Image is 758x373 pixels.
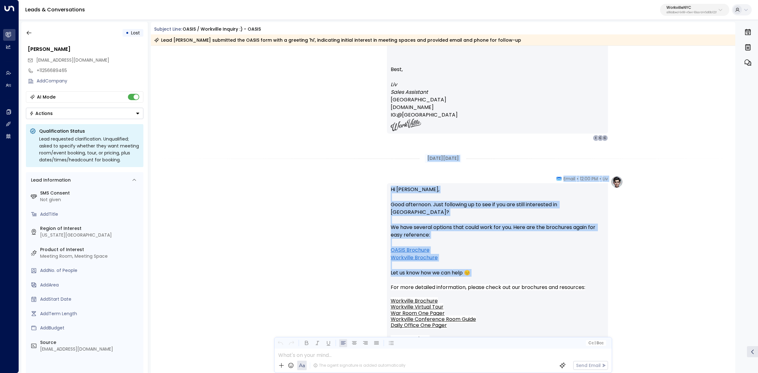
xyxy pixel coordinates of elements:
div: [PERSON_NAME] [28,45,143,53]
a: Leads & Conversations [25,6,85,13]
div: AddBudget [40,325,141,331]
a: Workville Brochure [391,254,438,262]
div: AI Mode [37,94,56,100]
div: AddTerm Length [40,310,141,317]
a: OASIS Brochure [391,336,430,342]
div: AddNo. of People [40,267,141,274]
a: [DOMAIN_NAME] [391,104,434,111]
div: Actions [29,111,53,116]
a: @[GEOGRAPHIC_DATA] [397,111,458,119]
div: Not given [40,196,141,203]
a: Workville Virtual Tour [391,304,443,310]
a: OASIS Brochure [391,246,430,254]
div: Button group with a nested menu [26,108,143,119]
button: Actions [26,108,143,119]
button: Redo [287,339,295,347]
span: Cc Bcc [588,341,603,345]
div: AddStart Date [40,296,141,303]
span: • [599,176,601,182]
div: OASIS / Workville inquiry :) - OASIS [183,26,261,33]
span: IG: [391,111,397,119]
div: Lead requested clarification. Unqualified; asked to specify whether they want meeting room/event ... [39,135,140,163]
a: Daily Office One Pager [391,322,447,328]
a: War Room One Pager [391,310,445,316]
div: [US_STATE][GEOGRAPHIC_DATA] [40,232,141,238]
span: Liv [603,176,608,182]
a: Workville Brochure [391,298,438,304]
label: Product of Interest [40,246,141,253]
span: Lost [131,30,140,36]
span: 12:00 PM [580,176,598,182]
em: Sales Assistant [391,88,428,96]
span: Best, [391,66,403,73]
div: Lead [PERSON_NAME] submitted the OASIS form with a greeting 'hi', indicating initial interest in ... [154,37,521,43]
div: The agent signature is added automatically [313,363,406,368]
div: • [126,27,129,39]
label: Region of Interest [40,225,141,232]
div: +11256689465 [37,67,143,74]
div: AddTitle [40,211,141,218]
span: | [594,341,596,345]
span: Email [563,176,575,182]
button: Undo [276,339,284,347]
div: Meeting Room, Meeting Space [40,253,141,260]
span: For more detailed information, please check out our brochures and resources: [391,284,585,290]
img: profile-logo.png [611,176,623,188]
div: I [593,135,599,141]
span: • [577,176,578,182]
p: WorkvilleNYC [666,6,717,9]
label: Source [40,339,141,346]
div: AddArea [40,282,141,288]
span: chrisackerman50@comcast.net [36,57,109,63]
span: [EMAIL_ADDRESS][DOMAIN_NAME] [36,57,109,63]
button: WorkvilleNYCa08ddbed-6499-45e4-93aa-bf45d83b122f [660,4,729,16]
label: SMS Consent [40,190,141,196]
a: Workville Conference Room Guide [391,316,476,322]
span: Subject Line: [154,26,182,32]
button: Cc|Bcc [586,340,606,346]
p: Qualification Status [39,128,140,134]
p: Hi [PERSON_NAME], Good afternoon. Just following up to see if you are still interested in [GEOGRA... [391,186,604,284]
div: C [597,135,604,141]
p: a08ddbed-6499-45e4-93aa-bf45d83b122f [666,11,717,14]
em: Liv [391,81,397,88]
div: [EMAIL_ADDRESS][DOMAIN_NAME] [40,346,141,352]
div: [DATE][DATE] [425,154,461,163]
div: AddCompany [37,78,143,84]
div: C [602,135,608,141]
div: Lead Information [29,177,71,183]
span: [GEOGRAPHIC_DATA] [391,96,446,104]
